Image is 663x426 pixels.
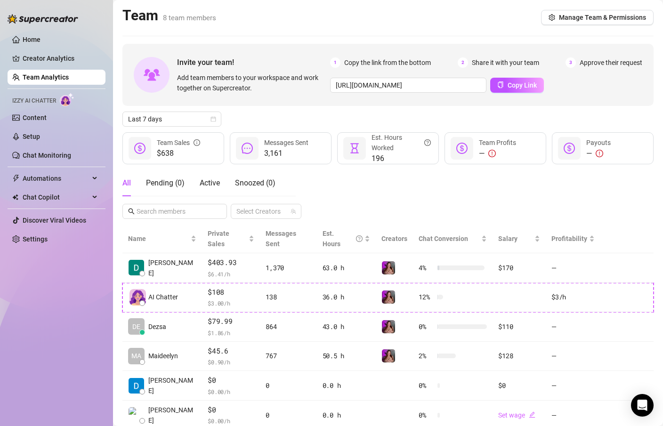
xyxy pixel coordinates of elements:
[551,235,587,242] span: Profitability
[208,375,254,386] span: $0
[129,378,144,394] img: Donna Cora Jann…
[419,322,434,332] span: 0 %
[382,261,395,274] img: allison
[508,81,537,89] span: Copy Link
[382,290,395,304] img: allison
[208,257,254,268] span: $403.93
[131,351,141,361] span: MA
[23,190,89,205] span: Chat Copilot
[498,351,540,361] div: $128
[266,230,296,248] span: Messages Sent
[23,36,40,43] a: Home
[235,178,275,187] span: Snoozed ( 0 )
[458,57,468,68] span: 2
[566,57,576,68] span: 3
[12,96,56,105] span: Izzy AI Chatter
[157,148,200,159] span: $638
[163,14,216,22] span: 8 team members
[419,351,434,361] span: 2 %
[419,263,434,273] span: 4 %
[549,14,555,21] span: setting
[208,298,254,308] span: $ 3.00 /h
[208,328,254,338] span: $ 1.86 /h
[529,411,535,418] span: edit
[208,316,254,327] span: $79.99
[382,320,395,333] img: allison
[564,143,575,154] span: dollar-circle
[122,225,202,253] th: Name
[546,371,600,401] td: —
[129,289,146,305] img: izzy-ai-chatter-avatar-DDCN_rTZ.svg
[349,143,360,154] span: hourglass
[266,380,311,391] div: 0
[208,287,254,298] span: $108
[208,404,254,416] span: $0
[323,410,371,420] div: 0.0 h
[546,342,600,371] td: —
[596,150,603,157] span: exclamation-circle
[498,235,517,242] span: Salary
[586,148,611,159] div: —
[129,407,144,423] img: Alex
[323,292,371,302] div: 36.0 h
[559,14,646,21] span: Manage Team & Permissions
[266,351,311,361] div: 767
[148,405,196,426] span: [PERSON_NAME]
[490,78,544,93] button: Copy Link
[157,137,200,148] div: Team Sales
[456,143,468,154] span: dollar-circle
[177,56,330,68] span: Invite your team!
[488,150,496,157] span: exclamation-circle
[23,114,47,121] a: Content
[497,81,504,88] span: copy
[291,209,296,214] span: team
[23,171,89,186] span: Automations
[137,206,214,217] input: Search members
[323,263,371,273] div: 63.0 h
[323,351,371,361] div: 50.5 h
[132,322,140,332] span: DE
[122,7,216,24] h2: Team
[208,416,254,426] span: $ 0.00 /h
[210,116,216,122] span: calendar
[23,235,48,243] a: Settings
[266,292,311,302] div: 138
[208,230,229,248] span: Private Sales
[128,208,135,215] span: search
[194,137,200,148] span: info-circle
[551,292,595,302] div: $3 /h
[12,194,18,201] img: Chat Copilot
[208,387,254,396] span: $ 0.00 /h
[148,375,196,396] span: [PERSON_NAME]
[60,93,74,106] img: AI Chatter
[424,132,431,153] span: question-circle
[631,394,654,417] div: Open Intercom Messenger
[580,57,642,68] span: Approve their request
[23,152,71,159] a: Chat Monitoring
[128,112,216,126] span: Last 7 days
[498,322,540,332] div: $110
[242,143,253,154] span: message
[472,57,539,68] span: Share it with your team
[323,228,363,249] div: Est. Hours
[200,178,220,187] span: Active
[266,263,311,273] div: 1,370
[372,132,431,153] div: Est. Hours Worked
[177,72,326,93] span: Add team members to your workspace and work together on Supercreator.
[208,269,254,279] span: $ 6.41 /h
[479,148,516,159] div: —
[419,380,434,391] span: 0 %
[382,349,395,362] img: allison
[323,322,371,332] div: 43.0 h
[330,57,340,68] span: 1
[148,322,166,332] span: Dezsa
[419,292,434,302] span: 12 %
[23,51,98,66] a: Creator Analytics
[376,225,413,253] th: Creators
[264,148,308,159] span: 3,161
[146,177,185,189] div: Pending ( 0 )
[148,292,178,302] span: AI Chatter
[419,235,468,242] span: Chat Conversion
[129,260,144,275] img: Deisy
[12,175,20,182] span: thunderbolt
